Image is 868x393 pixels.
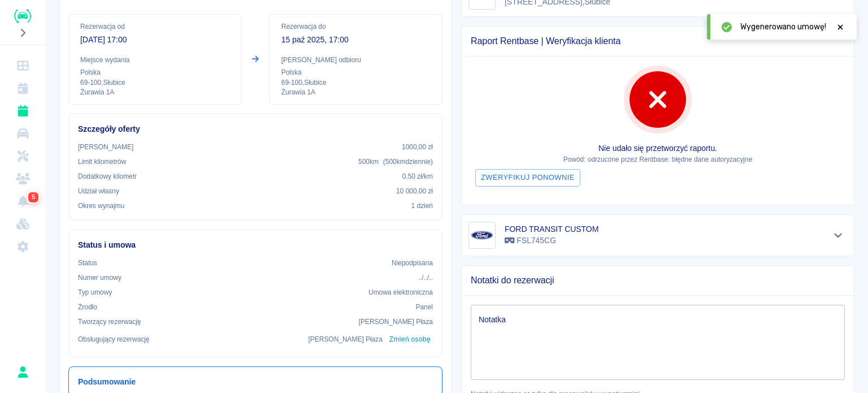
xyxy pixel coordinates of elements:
h6: FORD TRANSIT CUSTOM [505,223,598,235]
p: 15 paź 2025, 17:00 [281,34,431,46]
p: [PERSON_NAME] Płaza [309,334,383,344]
p: [PERSON_NAME] [78,142,133,152]
p: 1 dzień [411,201,433,211]
p: 10 000,00 zł [396,186,433,196]
button: Rozwiń nawigację [14,25,31,40]
a: Ustawienia [5,235,41,258]
p: 69-100 , Słubice [281,77,431,88]
p: Żurawia 1A [281,88,431,97]
img: Renthelp [14,9,31,23]
a: Kalendarz [5,77,41,100]
p: FSL745CG [505,235,598,247]
p: Polska [281,67,431,77]
p: Okres wynajmu [78,201,124,211]
button: Zmień osobę [387,331,433,348]
p: Limit kilometrów [78,157,126,167]
a: Klienci [5,167,41,190]
p: ../../.. [418,273,433,283]
h6: Szczegóły oferty [78,123,433,135]
p: 500 km [358,157,433,167]
p: Obsługujący rezerwację [78,334,150,344]
button: Pokaż szczegóły [829,227,848,243]
p: Żrodło [78,302,97,312]
p: Typ umowy [78,287,112,297]
p: 1000,00 zł [402,142,433,152]
button: Rafał Płaza [11,360,34,384]
a: Rezerwacje [5,100,41,122]
p: Umowa elektroniczna [368,287,433,297]
a: Dashboard [5,54,41,77]
span: Wygenerowano umowę! [740,21,826,33]
p: Udział własny [78,186,119,196]
p: Numer umowy [78,273,121,283]
p: 69-100 , Słubice [80,77,229,88]
p: Rezerwacja od [80,21,229,32]
button: Zweryfikuj ponownie [475,169,580,187]
span: 5 [29,192,37,203]
p: [DATE] 17:00 [80,34,229,46]
p: Powód: odrzucone przez Rentbase: błędne dane autoryzacyjne [471,154,845,165]
p: Polska [80,67,229,77]
span: Notatki do rezerwacji [471,275,845,286]
p: [PERSON_NAME] odbioru [281,55,431,65]
p: Panel [416,302,433,312]
p: Miejsce wydania [80,55,229,65]
p: Tworzący rezerwację [78,317,141,327]
a: Powiadomienia [5,190,41,213]
h6: Status i umowa [78,239,433,251]
p: Dodatkowy kilometr [78,171,137,182]
p: Nie udało się przetworzyć raportu. [471,142,845,154]
p: [PERSON_NAME] Płaza [359,317,433,327]
p: Niepodpisana [392,258,433,268]
img: Image [471,224,493,247]
p: Żurawia 1A [80,88,229,97]
span: ( 500 km dziennie ) [383,158,433,166]
span: Raport Rentbase | Weryfikacja klienta [471,36,845,47]
a: Widget WWW [5,213,41,235]
h6: Podsumowanie [78,376,433,388]
a: Flota [5,122,41,145]
p: Rezerwacja do [281,21,431,32]
p: Status [78,258,97,268]
p: 0,50 zł /km [402,171,433,182]
a: Serwisy [5,145,41,167]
